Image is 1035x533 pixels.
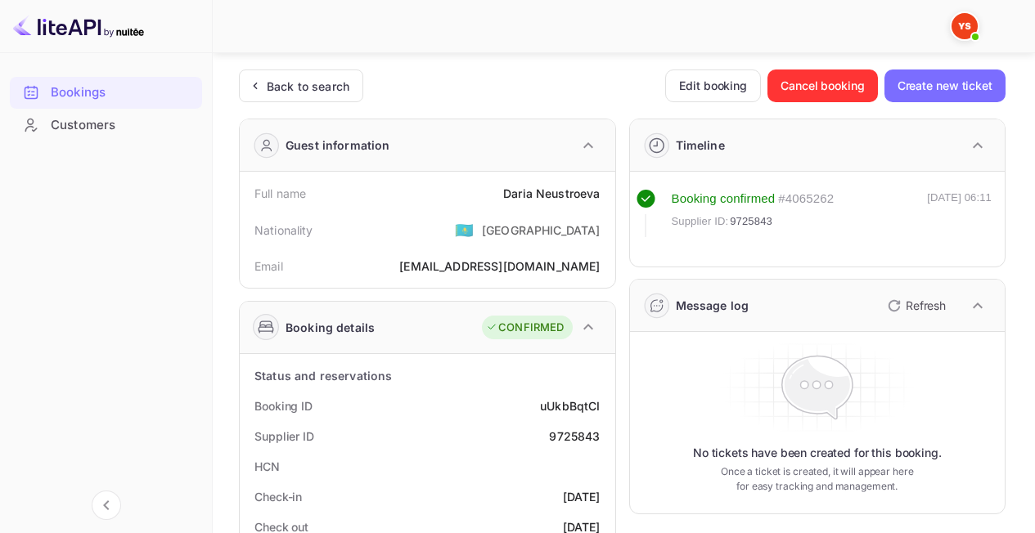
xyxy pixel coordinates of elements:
p: Once a ticket is created, it will appear here for easy tracking and management. [718,464,916,494]
div: [DATE] 06:11 [927,190,992,237]
div: # 4065262 [778,190,834,208]
div: Booking confirmed [672,190,776,208]
span: Supplier ID: [672,213,729,230]
a: Bookings [10,77,202,107]
div: Check-in [254,488,302,505]
div: 9725843 [549,428,600,445]
button: Refresh [878,293,952,319]
div: HCN [254,458,280,475]
a: Customers [10,110,202,140]
div: Customers [51,116,194,135]
div: Booking details [286,319,375,336]
div: Email [254,258,283,275]
div: uUkbBqtCI [540,397,600,414]
button: Collapse navigation [92,490,121,520]
p: No tickets have been created for this booking. [693,445,942,461]
div: Guest information [286,137,390,154]
span: 9725843 [730,213,772,230]
div: CONFIRMED [486,320,564,336]
button: Create new ticket [884,69,1006,102]
div: Message log [676,297,749,314]
div: Back to search [267,78,349,95]
div: Bookings [51,83,194,102]
button: Edit booking [665,69,761,102]
div: [DATE] [563,488,601,505]
img: LiteAPI logo [13,13,144,39]
div: Customers [10,110,202,141]
div: Daria Neustroeva [503,185,600,202]
div: Booking ID [254,397,313,414]
div: Full name [254,185,306,202]
p: Refresh [906,297,946,314]
div: Nationality [254,222,313,239]
div: [EMAIL_ADDRESS][DOMAIN_NAME] [399,258,600,275]
div: Bookings [10,77,202,109]
div: [GEOGRAPHIC_DATA] [482,222,601,239]
div: Timeline [676,137,725,154]
button: Cancel booking [767,69,878,102]
div: Status and reservations [254,367,392,384]
div: Supplier ID [254,428,314,445]
span: United States [455,215,474,244]
img: Yandex Support [952,13,978,39]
